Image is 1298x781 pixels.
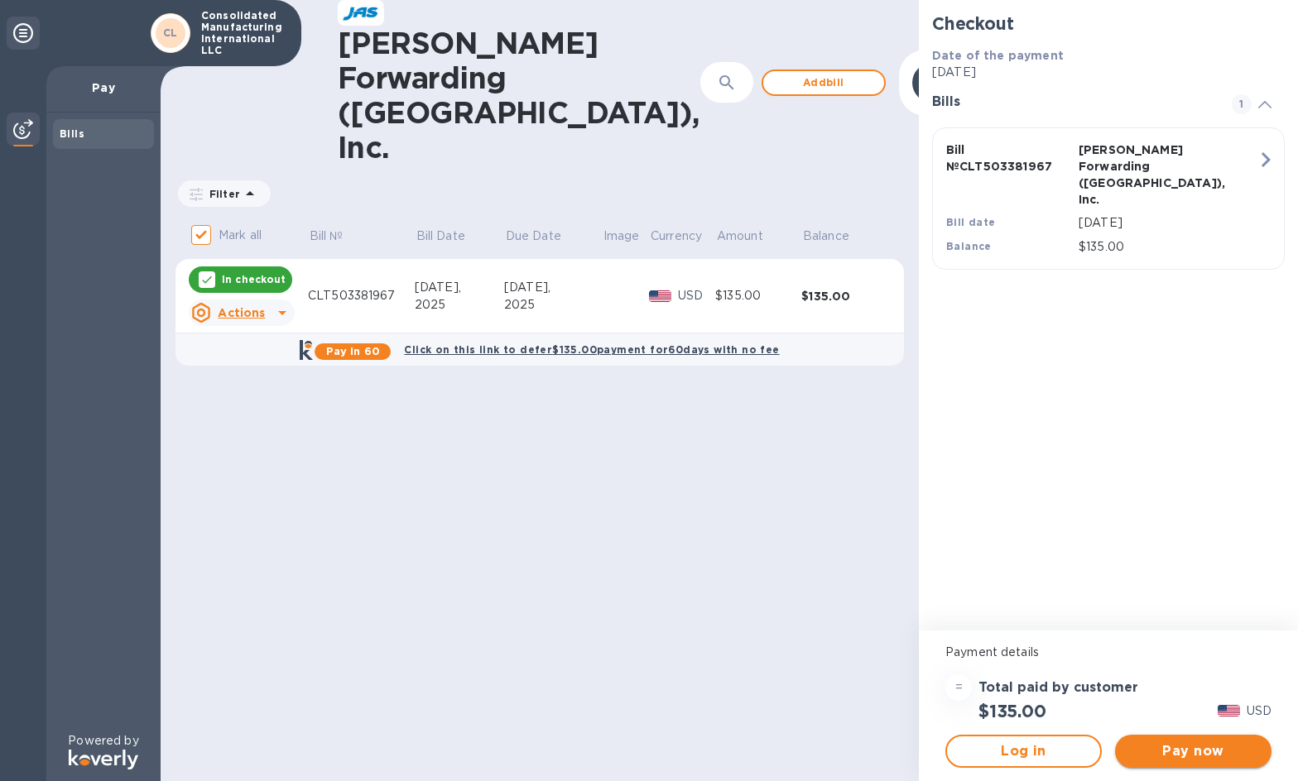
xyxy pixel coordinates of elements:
[717,228,785,245] span: Amount
[1247,702,1272,720] p: USD
[932,127,1285,270] button: Bill №CLT503381967[PERSON_NAME] Forwarding ([GEOGRAPHIC_DATA]), Inc.Bill date[DATE]Balance$135.00
[715,287,801,304] div: $135.00
[1079,141,1204,208] p: [PERSON_NAME] Forwarding ([GEOGRAPHIC_DATA]), Inc.
[218,306,265,319] u: Actions
[945,735,1102,768] button: Log in
[308,287,415,304] div: CLT503381967
[801,288,887,304] div: $135.00
[945,644,1272,661] p: Payment details
[803,228,849,245] p: Balance
[416,228,465,245] p: Bill Date
[310,228,365,245] span: Bill №
[803,228,871,245] span: Balance
[60,127,84,140] b: Bills
[68,732,138,750] p: Powered by
[415,296,504,314] div: 2025
[717,228,763,245] p: Amount
[326,345,380,357] b: Pay in 60
[1079,238,1257,256] p: $135.00
[762,69,886,96] button: Addbill
[60,79,147,96] p: Pay
[201,10,284,56] p: Consolidated Manufacturing International LLC
[932,13,1285,34] h2: Checkout
[416,228,487,245] span: Bill Date
[932,49,1064,62] b: Date of the payment
[203,187,240,201] p: Filter
[506,228,583,245] span: Due Date
[404,343,779,356] b: Click on this link to defer $135.00 payment for 60 days with no fee
[222,272,286,286] p: In checkout
[946,141,1072,175] p: Bill № CLT503381967
[960,741,1087,761] span: Log in
[69,750,138,769] img: Logo
[504,296,602,314] div: 2025
[338,26,700,165] h1: [PERSON_NAME] Forwarding ([GEOGRAPHIC_DATA]), Inc.
[978,680,1138,696] h3: Total paid by customer
[932,94,1212,110] h3: Bills
[946,240,992,252] b: Balance
[415,279,504,296] div: [DATE],
[1128,741,1258,761] span: Pay now
[504,279,602,296] div: [DATE],
[649,290,671,302] img: USD
[678,287,715,304] p: USD
[776,73,871,93] span: Add bill
[163,26,178,39] b: CL
[1218,705,1240,716] img: USD
[945,674,972,701] div: =
[1115,735,1272,768] button: Pay now
[506,228,561,245] p: Due Date
[932,64,1285,81] p: [DATE]
[978,701,1046,721] h2: $135.00
[310,228,344,245] p: Bill №
[651,228,702,245] p: Currency
[1232,94,1252,114] span: 1
[946,216,996,228] b: Bill date
[219,227,262,244] p: Mark all
[1079,214,1257,232] p: [DATE]
[603,228,640,245] p: Image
